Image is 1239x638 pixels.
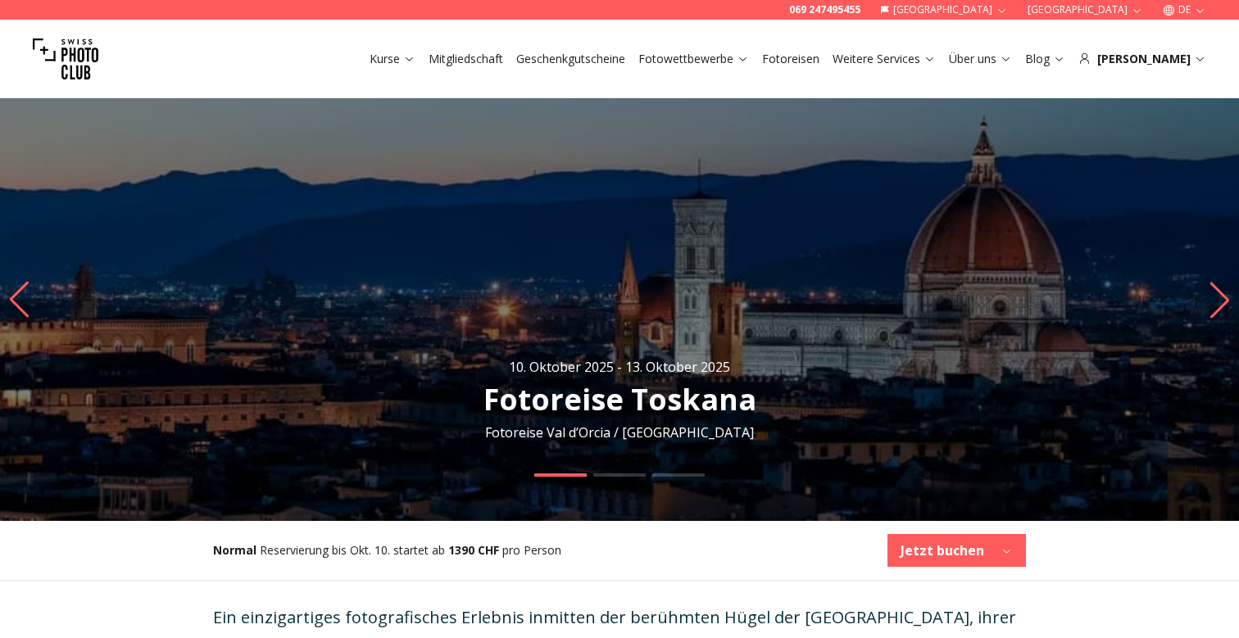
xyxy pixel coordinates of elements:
span: pro Person [502,542,561,558]
button: Fotowettbewerbe [632,48,756,70]
button: Mitgliedschaft [422,48,510,70]
a: Weitere Services [833,51,936,67]
a: Blog [1025,51,1065,67]
a: Mitgliedschaft [429,51,503,67]
button: Kurse [363,48,422,70]
button: Blog [1019,48,1072,70]
img: Swiss photo club [33,26,98,92]
a: Kurse [370,51,415,67]
b: Jetzt buchen [901,541,984,560]
a: Fotoreisen [762,51,819,67]
b: Normal [213,542,256,558]
a: 069 247495455 [789,3,860,16]
button: Geschenkgutscheine [510,48,632,70]
h1: Fotoreise Toskana [483,383,756,416]
a: Fotowettbewerbe [638,51,749,67]
a: Geschenkgutscheine [516,51,625,67]
button: Fotoreisen [756,48,826,70]
b: 1390 CHF [448,542,499,558]
div: 10. Oktober 2025 - 13. Oktober 2025 [509,357,730,377]
span: Reservierung bis Okt. 10. startet ab [260,542,445,558]
button: Über uns [942,48,1019,70]
button: Weitere Services [826,48,942,70]
a: Über uns [949,51,1012,67]
div: [PERSON_NAME] [1078,51,1206,67]
button: Jetzt buchen [887,534,1026,567]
